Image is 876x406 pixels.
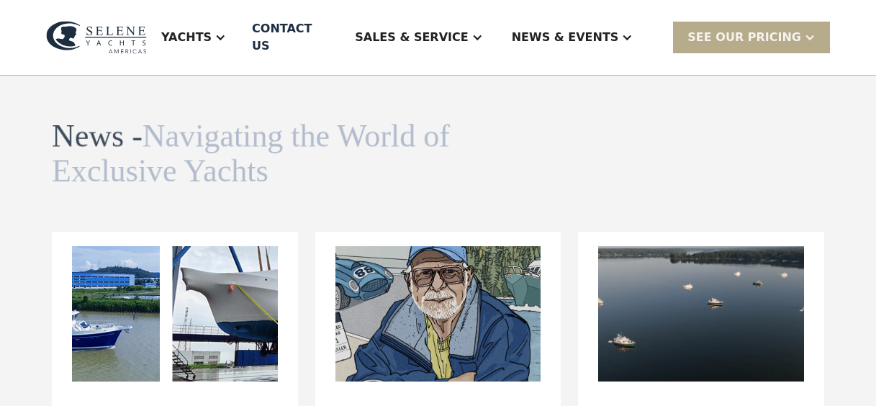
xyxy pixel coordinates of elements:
[355,29,468,46] div: Sales & Service
[52,119,468,189] h1: News -
[72,246,278,382] img: ‘Barracuda’ (New Selene 56 Classic) Takes to the Sea
[252,20,329,55] div: Contact US
[687,29,801,46] div: SEE Our Pricing
[46,21,147,54] img: logo
[335,246,541,382] img: “Go. Do it now. Don’t wait.”
[497,9,648,66] div: News & EVENTS
[340,9,497,66] div: Sales & Service
[512,29,619,46] div: News & EVENTS
[673,22,830,53] div: SEE Our Pricing
[147,9,240,66] div: Yachts
[598,246,804,382] img: Selene Yachts Summer Gathering: Eight Selenes come together for a weekend of summer fun on Maryla...
[52,118,450,188] span: Navigating the World of Exclusive Yachts
[161,29,212,46] div: Yachts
